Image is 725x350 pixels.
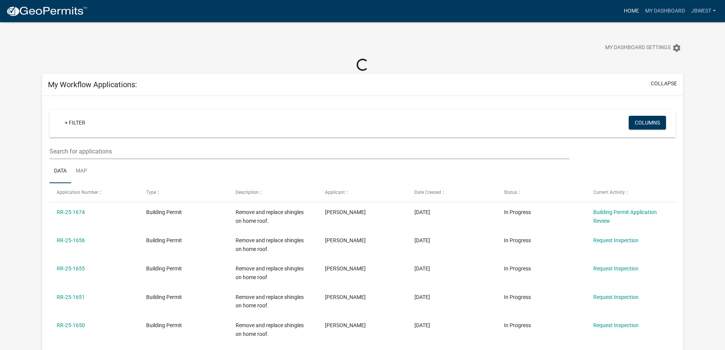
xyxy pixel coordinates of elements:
[672,43,681,53] i: settings
[688,4,719,18] a: jbwest
[504,190,517,195] span: Status
[236,322,304,337] span: Remove and replace shingles on home roof.
[57,322,85,328] a: RR-25-1650
[621,4,642,18] a: Home
[228,183,318,201] datatable-header-cell: Description
[236,190,259,195] span: Description
[593,190,625,195] span: Current Activity
[496,183,586,201] datatable-header-cell: Status
[642,4,688,18] a: My Dashboard
[325,190,345,195] span: Applicant
[586,183,675,201] datatable-header-cell: Current Activity
[48,80,137,89] h5: My Workflow Applications:
[414,209,430,215] span: 09/04/2025
[57,294,85,300] a: RR-25-1651
[146,237,182,243] span: Building Permit
[236,294,304,309] span: Remove and replace shingles on home roof.
[605,43,671,53] span: My Dashboard Settings
[414,294,430,300] span: 09/02/2025
[139,183,228,201] datatable-header-cell: Type
[59,116,91,129] a: + Filter
[593,294,639,300] a: Request Inspection
[504,209,531,215] span: In Progress
[504,294,531,300] span: In Progress
[236,237,304,252] span: Remove and replace shingles on home roof.
[414,322,430,328] span: 09/02/2025
[49,159,71,184] a: Data
[236,265,304,280] span: Remove and replace shingles on home roof
[49,183,139,201] datatable-header-cell: Application Number
[414,237,430,243] span: 09/02/2025
[599,40,687,55] button: My Dashboard Settingssettings
[629,116,666,129] button: Columns
[593,265,639,272] a: Request Inspection
[325,294,366,300] span: Jeff Wesolowski
[57,190,98,195] span: Application Number
[593,322,639,328] a: Request Inspection
[414,190,441,195] span: Date Created
[146,294,182,300] span: Building Permit
[593,209,657,224] a: Building Permit Application Review
[71,159,92,184] a: Map
[504,265,531,272] span: In Progress
[318,183,407,201] datatable-header-cell: Applicant
[57,237,85,243] a: RR-25-1656
[236,209,304,224] span: Remove and replace shingles on home roof.
[414,265,430,272] span: 09/02/2025
[146,322,182,328] span: Building Permit
[146,265,182,272] span: Building Permit
[504,237,531,243] span: In Progress
[325,209,366,215] span: Jeff Wesolowski
[325,237,366,243] span: Jeff Wesolowski
[504,322,531,328] span: In Progress
[57,209,85,215] a: RR-25-1674
[407,183,497,201] datatable-header-cell: Date Created
[146,190,156,195] span: Type
[146,209,182,215] span: Building Permit
[651,80,677,88] button: collapse
[49,144,569,159] input: Search for applications
[325,265,366,272] span: Jeff Wesolowski
[57,265,85,272] a: RR-25-1655
[325,322,366,328] span: Jeff Wesolowski
[593,237,639,243] a: Request Inspection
